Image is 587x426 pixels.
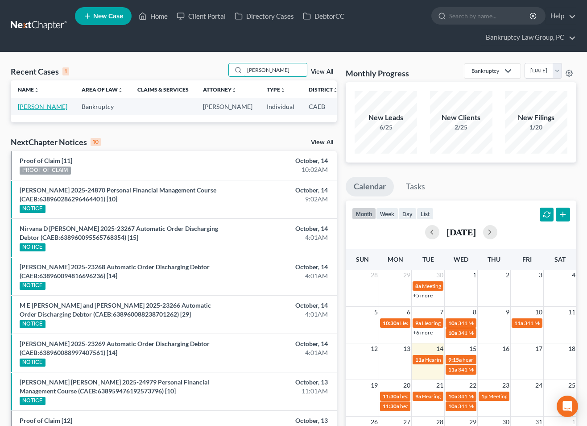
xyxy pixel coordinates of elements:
a: Nameunfold_more [18,86,39,93]
span: 341 Meeting for [PERSON_NAME] [PERSON_NAME] [458,393,581,400]
a: Client Portal [172,8,230,24]
span: 1p [481,393,488,400]
a: View All [311,139,333,146]
span: 10 [534,307,543,317]
a: Tasks [398,177,433,196]
h2: [DATE] [446,227,476,237]
span: 7 [439,307,444,317]
span: 4 [571,270,576,280]
a: Bankruptcy Law Group, PC [481,29,576,46]
span: Sun [356,255,369,263]
span: Hearing for [PERSON_NAME] [PERSON_NAME] [400,320,513,326]
button: day [398,208,417,220]
a: Proof of Claim [11] [20,157,72,164]
div: New Leads [355,113,417,123]
td: Bankruptcy [74,98,130,115]
i: unfold_more [34,88,39,93]
div: Open Intercom Messenger [557,396,578,417]
span: 9a [415,320,421,326]
span: Thu [488,255,500,263]
span: 11:30a [383,393,399,400]
span: 14 [435,343,444,354]
div: October, 14 [231,224,328,233]
a: [PERSON_NAME] 2025-24870 Personal Financial Management Course (CAEB:638960286296464401) [10] [20,186,216,203]
a: Proof of Claim [12] [20,417,72,424]
div: 1 [62,67,69,75]
span: New Case [93,13,123,20]
span: 1 [472,270,477,280]
div: 4:01AM [231,233,328,242]
div: Bankruptcy [471,67,499,75]
span: 10a [448,330,457,336]
button: list [417,208,434,220]
span: 13 [402,343,411,354]
span: 10a [448,320,457,326]
a: Districtunfold_more [309,86,338,93]
span: Sat [554,255,566,263]
span: 11a [514,320,523,326]
div: New Filings [505,113,567,123]
span: 6 [406,307,411,317]
div: October, 14 [231,339,328,348]
span: 9 [505,307,510,317]
span: Hearing for [PERSON_NAME] [422,320,492,326]
span: 11a [415,356,424,363]
span: hearing for [PERSON_NAME] [400,403,469,409]
a: [PERSON_NAME] [PERSON_NAME] 2025-24979 Personal Financial Management Course (CAEB:638959476192573... [20,378,209,395]
span: 23 [501,380,510,391]
a: M E [PERSON_NAME] and [PERSON_NAME] 2025-23266 Automatic Order Discharging Debtor (CAEB:638960088... [20,301,211,318]
span: 9a [415,393,421,400]
div: October, 14 [231,263,328,271]
span: Fri [522,255,532,263]
div: NOTICE [20,320,45,328]
th: Claims & Services [130,80,196,98]
span: Mon [388,255,403,263]
span: 12 [370,343,379,354]
span: 9:15a [448,356,462,363]
span: 11:30a [383,403,399,409]
td: CAEB [302,98,345,115]
div: NOTICE [20,397,45,405]
a: +6 more [413,329,433,336]
a: Typeunfold_more [267,86,285,93]
button: month [352,208,376,220]
span: 19 [370,380,379,391]
span: hearing for [PERSON_NAME] [PERSON_NAME] [400,393,512,400]
a: [PERSON_NAME] [18,103,67,110]
div: 10 [91,138,101,146]
span: 10:30a [383,320,399,326]
span: 17 [534,343,543,354]
span: Wed [454,255,468,263]
div: October, 14 [231,156,328,165]
span: 2 [505,270,510,280]
span: 15 [468,343,477,354]
a: Area of Lawunfold_more [82,86,123,93]
div: October, 14 [231,186,328,195]
a: [PERSON_NAME] 2025-23268 Automatic Order Discharging Debtor (CAEB:638960094816696236) [14] [20,263,210,280]
span: 24 [534,380,543,391]
a: View All [311,69,333,75]
span: 28 [370,270,379,280]
span: 21 [435,380,444,391]
span: 20 [402,380,411,391]
span: Hearing for [PERSON_NAME] [PERSON_NAME] [425,356,537,363]
div: NOTICE [20,282,45,290]
i: unfold_more [333,88,338,93]
a: Home [134,8,172,24]
input: Search by name... [449,8,531,24]
div: NOTICE [20,243,45,251]
a: Help [546,8,576,24]
span: 341 Meeting for [PERSON_NAME] [458,403,538,409]
button: week [376,208,398,220]
a: Nirvana D [PERSON_NAME] 2025-23267 Automatic Order Discharging Debtor (CAEB:638960095565768354) [15] [20,225,218,241]
span: 30 [435,270,444,280]
span: 16 [501,343,510,354]
div: 1/20 [505,123,567,132]
span: Hearing for [PERSON_NAME] and [PERSON_NAME] [422,393,544,400]
span: 11a [448,366,457,373]
input: Search by name... [244,63,307,76]
div: New Clients [430,113,492,123]
div: NOTICE [20,359,45,367]
div: 4:01AM [231,271,328,280]
a: +5 more [413,292,433,299]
